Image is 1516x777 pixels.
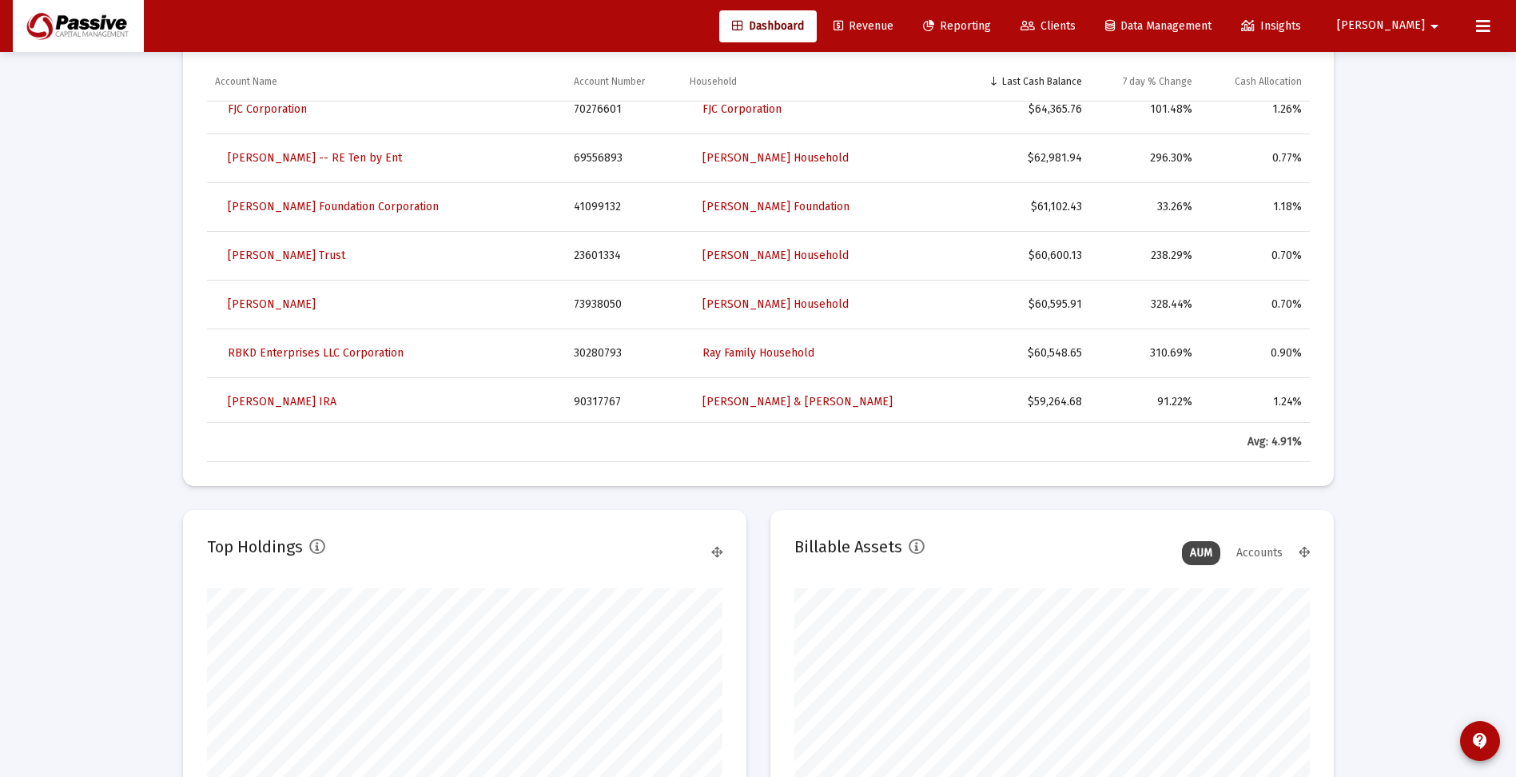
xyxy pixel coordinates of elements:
td: Column Account Name [207,62,567,101]
a: Reporting [910,10,1004,42]
td: 0.90% [1200,329,1310,378]
mat-icon: arrow_drop_down [1425,10,1444,42]
td: $60,595.91 [969,281,1091,329]
td: Column Last Cash Balance [969,62,1091,101]
td: $61,102.43 [969,183,1091,232]
td: Column Account Number [566,62,682,101]
div: 310.69% [1098,345,1192,361]
td: 1.24% [1200,378,1310,427]
span: FJC Corporation [228,102,307,116]
span: FJC Corporation [702,102,782,116]
td: 41099132 [566,183,682,232]
div: 328.44% [1098,297,1192,313]
h2: Billable Assets [794,534,902,560]
span: [PERSON_NAME] Household [702,297,849,311]
a: [PERSON_NAME] Household [690,289,861,321]
div: Avg: 4.91% [1208,434,1302,450]
a: Clients [1008,10,1088,42]
h2: Top Holdings [207,534,303,560]
a: [PERSON_NAME] Foundation [690,191,862,223]
img: Dashboard [25,10,132,42]
span: [PERSON_NAME] Trust [228,249,345,262]
div: AUM [1182,541,1220,565]
div: 238.29% [1098,248,1192,264]
span: Clients [1021,19,1076,33]
a: [PERSON_NAME] Household [690,240,861,272]
td: $60,548.65 [969,329,1091,378]
td: 0.70% [1200,281,1310,329]
a: [PERSON_NAME] Foundation Corporation [215,191,452,223]
button: [PERSON_NAME] [1318,10,1463,42]
a: [PERSON_NAME] [215,289,328,321]
span: Ray Family Household [702,346,814,360]
td: 90317767 [566,378,682,427]
td: Column Cash Allocation [1200,62,1310,101]
div: 91.22% [1098,394,1192,410]
td: 70276601 [566,86,682,134]
div: Accounts [1228,541,1291,565]
td: 0.77% [1200,134,1310,183]
a: [PERSON_NAME] Household [690,142,861,174]
div: Household [690,75,737,88]
a: [PERSON_NAME] IRA [215,386,349,418]
td: $60,600.13 [969,232,1091,281]
span: [PERSON_NAME] Household [702,151,849,165]
span: [PERSON_NAME] -- RE Ten by Ent [228,151,402,165]
a: RBKD Enterprises LLC Corporation [215,337,416,369]
span: [PERSON_NAME] & [PERSON_NAME] [702,395,893,408]
span: Revenue [834,19,893,33]
td: 30280793 [566,329,682,378]
span: [PERSON_NAME] IRA [228,395,336,408]
div: 33.26% [1098,199,1192,215]
div: 7 day % Change [1123,75,1192,88]
a: Ray Family Household [690,337,827,369]
a: [PERSON_NAME] Trust [215,240,358,272]
mat-icon: contact_support [1470,731,1490,751]
a: Dashboard [719,10,817,42]
a: FJC Corporation [215,94,320,126]
span: Dashboard [732,19,804,33]
div: 101.48% [1098,102,1192,118]
span: [PERSON_NAME] Foundation Corporation [228,200,439,213]
a: Data Management [1092,10,1224,42]
a: Insights [1228,10,1314,42]
td: $62,981.94 [969,134,1091,183]
a: Revenue [821,10,906,42]
div: Account Number [574,75,645,88]
td: 69556893 [566,134,682,183]
span: Data Management [1105,19,1212,33]
span: Insights [1241,19,1301,33]
a: [PERSON_NAME] & [PERSON_NAME] [690,386,905,418]
td: 0.70% [1200,232,1310,281]
td: $59,264.68 [969,378,1091,427]
a: [PERSON_NAME] -- RE Ten by Ent [215,142,415,174]
span: [PERSON_NAME] Foundation [702,200,850,213]
div: 296.30% [1098,150,1192,166]
div: Last Cash Balance [1002,75,1082,88]
span: RBKD Enterprises LLC Corporation [228,346,404,360]
td: 23601334 [566,232,682,281]
div: Cash Allocation [1235,75,1302,88]
a: FJC Corporation [690,94,794,126]
td: $64,365.76 [969,86,1091,134]
td: 1.26% [1200,86,1310,134]
span: [PERSON_NAME] Household [702,249,849,262]
td: Column Household [682,62,969,101]
td: Column 7 day % Change [1090,62,1200,101]
div: Account Name [215,75,277,88]
span: Reporting [923,19,991,33]
span: [PERSON_NAME] [228,297,316,311]
span: [PERSON_NAME] [1337,19,1425,33]
td: 73938050 [566,281,682,329]
td: 1.18% [1200,183,1310,232]
div: Data grid [207,62,1310,462]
